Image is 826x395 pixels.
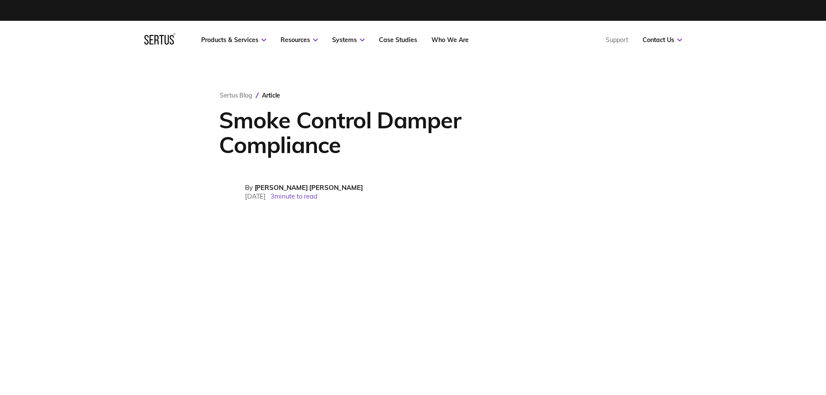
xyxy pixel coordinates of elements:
div: By [245,183,363,192]
a: Systems [332,36,365,44]
h1: Smoke Control Damper Compliance [219,108,551,157]
span: [PERSON_NAME] [PERSON_NAME] [255,183,363,192]
span: 3 minute to read [271,192,317,200]
a: Support [606,36,628,44]
a: Contact Us [643,36,682,44]
a: Sertus Blog [220,91,252,99]
a: Resources [281,36,318,44]
a: Products & Services [201,36,266,44]
a: Case Studies [379,36,417,44]
a: Who We Are [431,36,469,44]
span: [DATE] [245,192,266,200]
